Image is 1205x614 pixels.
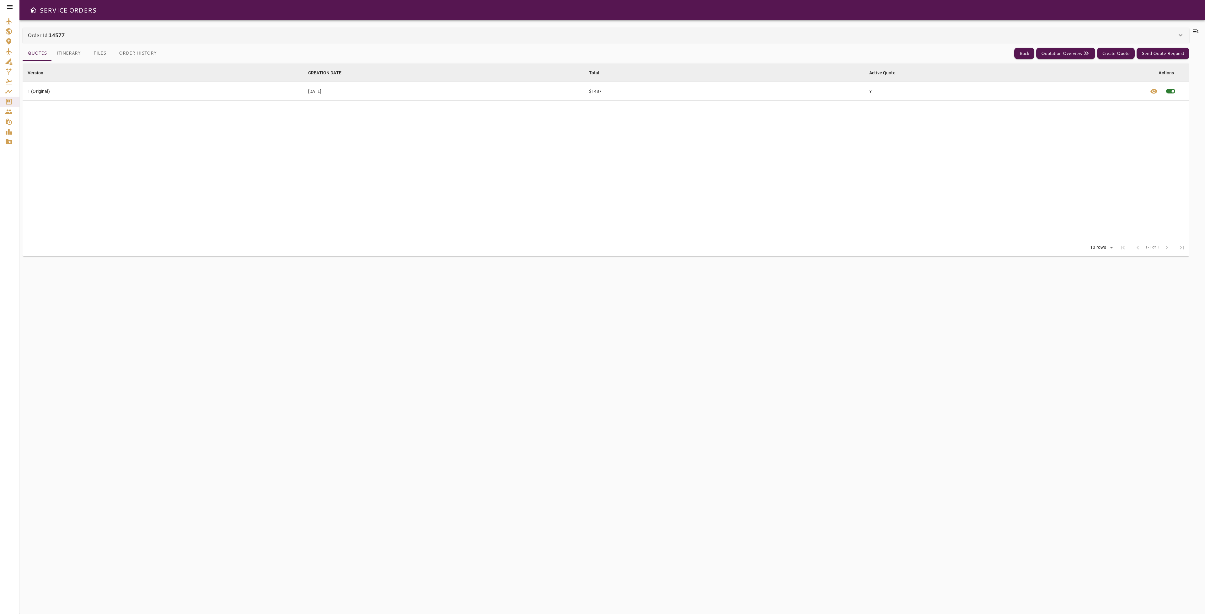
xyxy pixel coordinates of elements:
button: Files [86,46,114,61]
button: View quote details [1146,82,1161,100]
span: This quote is already active [1161,82,1180,100]
span: Active Quote [869,69,904,77]
span: Version [28,69,51,77]
span: 1-1 of 1 [1145,244,1159,251]
span: Last Page [1174,240,1189,255]
div: 10 rows [1086,243,1115,252]
button: Open drawer [27,4,40,16]
div: Order Id:14577 [23,28,1189,43]
button: Back [1014,48,1034,59]
b: 14577 [49,31,65,39]
button: Itinerary [52,46,86,61]
button: Quotes [23,46,52,61]
td: Y [864,82,1145,101]
h6: SERVICE ORDERS [40,5,96,15]
div: 10 rows [1089,245,1108,250]
button: Create Quote [1097,48,1135,59]
span: Next Page [1159,240,1174,255]
span: visibility [1150,88,1158,95]
span: First Page [1115,240,1130,255]
span: Previous Page [1130,240,1145,255]
span: CREATION DATE [308,69,350,77]
button: Send Quote Request [1137,48,1189,59]
button: Order History [114,46,162,61]
div: Active Quote [869,69,896,77]
td: [DATE] [303,82,584,101]
span: Total [589,69,608,77]
div: Total [589,69,600,77]
div: Version [28,69,43,77]
div: CREATION DATE [308,69,341,77]
p: Order Id: [28,31,65,39]
td: 1 (Original) [23,82,303,101]
td: $1487 [584,82,864,101]
div: basic tabs example [23,46,162,61]
button: Quotation Overview [1036,48,1095,59]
